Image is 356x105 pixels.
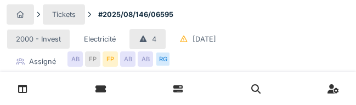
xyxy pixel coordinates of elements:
div: Tickets [52,9,76,20]
div: [DATE] [193,34,216,44]
div: Assigné [29,56,56,67]
div: Electricité [84,34,116,44]
div: FP [85,51,100,67]
div: 2000 - Invest [16,34,61,44]
div: AB [138,51,153,67]
div: FP [103,51,118,67]
div: RG [155,51,171,67]
div: 4 [152,34,156,44]
div: AB [120,51,135,67]
strong: #2025/08/146/06595 [94,9,178,20]
div: AB [67,51,83,67]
